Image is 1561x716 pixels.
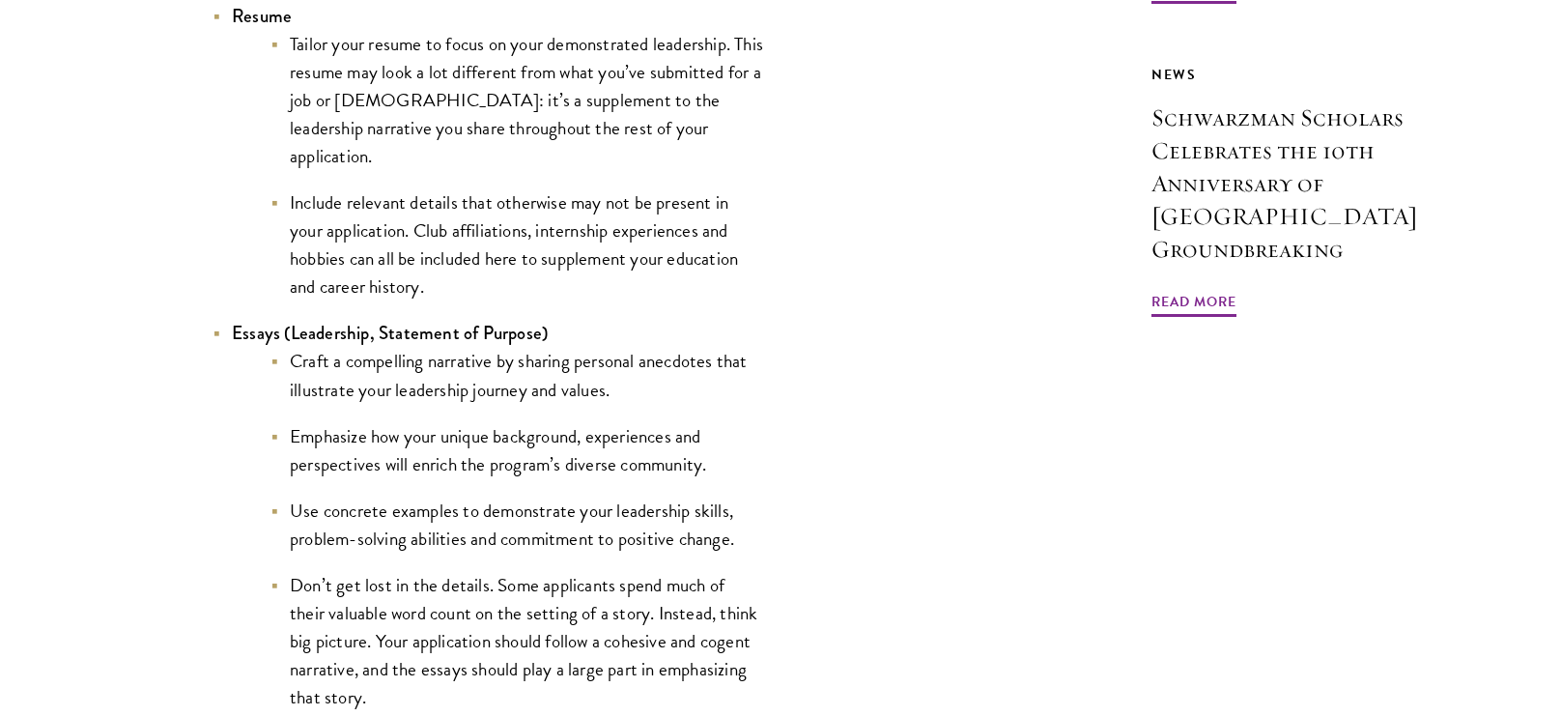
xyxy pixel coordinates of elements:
[232,3,292,29] strong: Resume
[270,422,763,478] li: Emphasize how your unique background, experiences and perspectives will enrich the program’s dive...
[1151,63,1464,87] div: News
[270,347,763,403] li: Craft a compelling narrative by sharing personal anecdotes that illustrate your leadership journe...
[232,320,548,346] strong: Essays (Leadership, Statement of Purpose)
[1151,290,1236,320] span: Read More
[270,188,763,301] li: Include relevant details that otherwise may not be present in your application. Club affiliations...
[1151,101,1464,266] h3: Schwarzman Scholars Celebrates the 10th Anniversary of [GEOGRAPHIC_DATA] Groundbreaking
[270,30,763,170] li: Tailor your resume to focus on your demonstrated leadership. This resume may look a lot different...
[270,571,763,711] li: Don’t get lost in the details. Some applicants spend much of their valuable word count on the set...
[1151,63,1464,320] a: News Schwarzman Scholars Celebrates the 10th Anniversary of [GEOGRAPHIC_DATA] Groundbreaking Read...
[270,497,763,553] li: Use concrete examples to demonstrate your leadership skills, problem-solving abilities and commit...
